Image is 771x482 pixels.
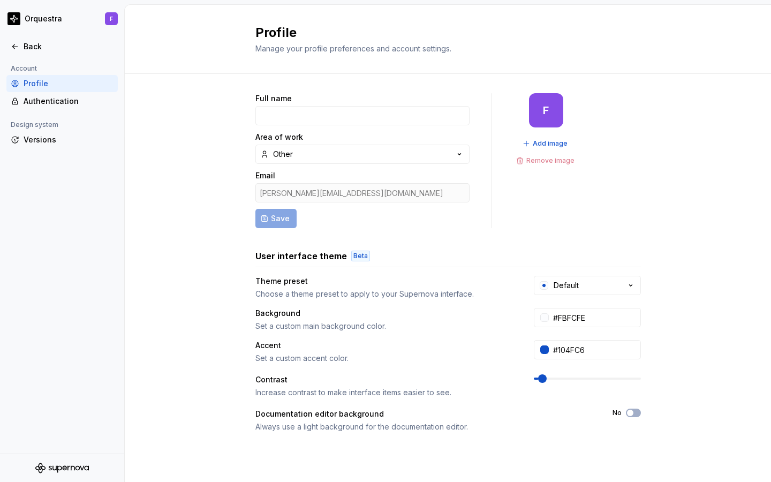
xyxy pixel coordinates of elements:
label: No [613,409,622,417]
a: Authentication [6,93,118,110]
span: Manage your profile preferences and account settings. [255,44,451,53]
button: Add image [519,136,572,151]
div: Background [255,308,515,319]
div: Set a custom main background color. [255,321,515,332]
div: Always use a light background for the documentation editor. [255,421,593,432]
div: Set a custom accent color. [255,353,515,364]
div: Profile [24,78,114,89]
div: Choose a theme preset to apply to your Supernova interface. [255,289,515,299]
div: Back [24,41,114,52]
a: Back [6,38,118,55]
svg: Supernova Logo [35,463,89,473]
input: #104FC6 [549,340,641,359]
div: Orquestra [25,13,62,24]
div: F [110,14,113,23]
a: Profile [6,75,118,92]
div: Authentication [24,96,114,107]
div: Account [6,62,41,75]
label: Full name [255,93,292,104]
div: Accent [255,340,515,351]
img: 2d16a307-6340-4442-b48d-ad77c5bc40e7.png [7,12,20,25]
h2: Profile [255,24,628,41]
h3: User interface theme [255,250,347,262]
span: Add image [533,139,568,148]
div: Theme preset [255,276,515,287]
a: Versions [6,131,118,148]
button: Default [534,276,641,295]
div: Contrast [255,374,515,385]
div: Beta [351,251,370,261]
input: #FFFFFF [549,308,641,327]
div: F [543,106,549,115]
div: Default [554,280,579,291]
div: Increase contrast to make interface items easier to see. [255,387,515,398]
div: Design system [6,118,63,131]
div: Versions [24,134,114,145]
div: Documentation editor background [255,409,593,419]
button: OrquestraF [2,7,122,31]
div: Other [273,149,293,160]
label: Email [255,170,275,181]
label: Area of work [255,132,303,142]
